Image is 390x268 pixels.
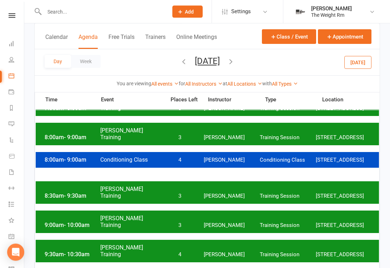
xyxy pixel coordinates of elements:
a: All Types [272,81,298,87]
a: All Instructors [185,81,223,87]
button: Agenda [78,34,98,49]
span: [STREET_ADDRESS] [316,193,372,199]
span: - 10:00am [64,222,90,228]
button: Free Trials [108,34,135,49]
span: 3 [161,222,198,229]
img: thumb_image1749576563.png [293,5,308,19]
span: Add [185,9,194,15]
span: 3 [161,193,198,199]
strong: You are viewing [117,81,151,86]
button: Online Meetings [176,34,217,49]
span: 8:00am [43,156,100,163]
span: [STREET_ADDRESS] [316,157,372,163]
strong: with [262,81,272,86]
span: Location [322,97,379,102]
span: - 9:00am [64,156,86,163]
span: Training Session [260,222,316,229]
span: [PERSON_NAME] [204,251,260,258]
span: [PERSON_NAME] [204,134,260,141]
span: [PERSON_NAME] Training [100,127,161,141]
span: Places Left [165,97,203,102]
div: Open Intercom Messenger [7,244,24,261]
button: Calendar [45,34,68,49]
span: - 10:30am [64,251,90,258]
span: Training Session [260,134,316,141]
span: [STREET_ADDRESS] [316,251,372,258]
strong: at [223,81,227,86]
input: Search... [42,7,163,17]
span: 8:30am [43,192,100,199]
span: Conditioning Class [260,157,316,163]
span: [PERSON_NAME] [204,193,260,199]
span: 4 [161,251,198,258]
a: Calendar [9,69,25,85]
span: Event [101,96,166,103]
span: [PERSON_NAME] [204,222,260,229]
button: [DATE] [195,56,220,66]
span: [PERSON_NAME] Training [100,215,161,228]
span: Conditioning Class [100,156,161,163]
span: [STREET_ADDRESS] [316,134,372,141]
a: General attendance kiosk mode [9,229,25,245]
button: Appointment [318,29,371,44]
span: [PERSON_NAME] Training [100,244,161,258]
span: Training Session [260,251,316,258]
strong: for [179,81,185,86]
button: Day [45,55,71,68]
a: People [9,52,25,69]
span: Instructor [208,97,265,102]
div: [PERSON_NAME] [311,5,352,12]
button: Trainers [145,34,166,49]
span: - 9:00am [64,134,86,141]
a: Dashboard [9,36,25,52]
button: [DATE] [344,56,371,69]
a: Reports [9,101,25,117]
a: All events [151,81,179,87]
span: 9:00am [43,222,100,228]
span: Type [265,97,322,102]
button: Add [172,6,203,18]
span: Time [44,96,101,105]
span: 4 [161,157,198,163]
div: The Weight Rm [311,12,352,18]
span: 8:00am [43,134,100,141]
span: - 9:30am [64,192,86,199]
span: Training Session [260,193,316,199]
a: Payments [9,85,25,101]
span: Settings [231,4,251,20]
span: [PERSON_NAME] [204,157,260,163]
a: What's New [9,213,25,229]
span: 3 [161,134,198,141]
button: Week [71,55,101,68]
span: [PERSON_NAME] Training [100,186,161,199]
a: All Locations [227,81,262,87]
button: Class / Event [262,29,316,44]
a: Product Sales [9,149,25,165]
span: [STREET_ADDRESS] [316,222,372,229]
span: 9:30am [43,251,100,258]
